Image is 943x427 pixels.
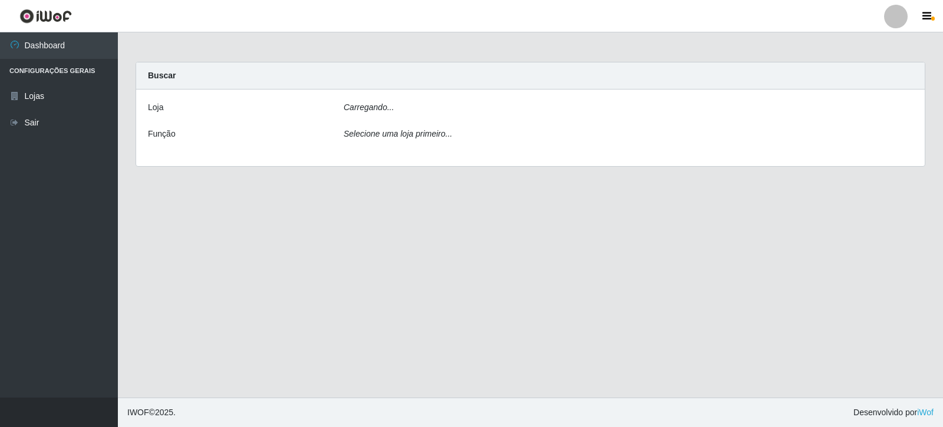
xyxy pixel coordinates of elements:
[917,408,934,417] a: iWof
[127,408,149,417] span: IWOF
[853,406,934,419] span: Desenvolvido por
[344,129,452,138] i: Selecione uma loja primeiro...
[344,102,394,112] i: Carregando...
[148,128,176,140] label: Função
[19,9,72,24] img: CoreUI Logo
[148,101,163,114] label: Loja
[127,406,176,419] span: © 2025 .
[148,71,176,80] strong: Buscar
